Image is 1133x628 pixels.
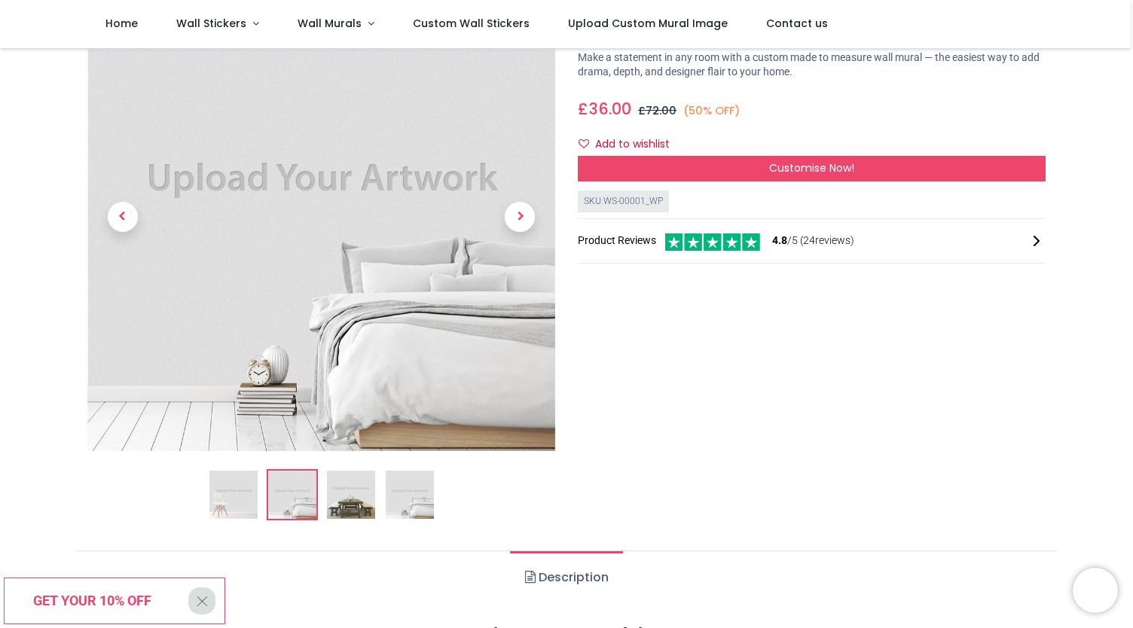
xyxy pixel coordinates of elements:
span: /5 ( 24 reviews) [772,233,854,248]
span: Previous [108,202,138,232]
span: 4.8 [772,234,787,246]
a: Previous [87,53,157,381]
span: Wall Stickers [176,16,246,31]
span: Home [105,16,138,31]
span: £ [578,98,631,120]
small: (50% OFF) [683,103,741,119]
a: Next [485,53,555,381]
span: Customise Now! [769,160,854,175]
img: Custom Wallpaper Printing & Custom Wall Murals [209,471,258,519]
span: 72.00 [646,103,676,118]
a: Description [510,551,622,604]
span: Next [505,202,535,232]
p: Make a statement in any room with a custom made to measure wall mural — the easiest way to add dr... [578,50,1046,80]
i: Add to wishlist [579,139,589,149]
div: SKU: WS-00001_WP [578,191,669,212]
img: WS-00001_WP-02 [268,471,316,519]
span: Wall Murals [298,16,362,31]
span: Contact us [766,16,828,31]
iframe: Brevo live chat [1073,568,1118,613]
span: Custom Wall Stickers [413,16,530,31]
img: WS-00001_WP-04 [386,471,434,519]
button: Add to wishlistAdd to wishlist [578,132,683,157]
span: £ [638,103,676,118]
span: Upload Custom Mural Image [568,16,728,31]
div: Product Reviews [578,231,1046,252]
span: 36.00 [588,98,631,120]
img: WS-00001_WP-03 [327,471,375,519]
